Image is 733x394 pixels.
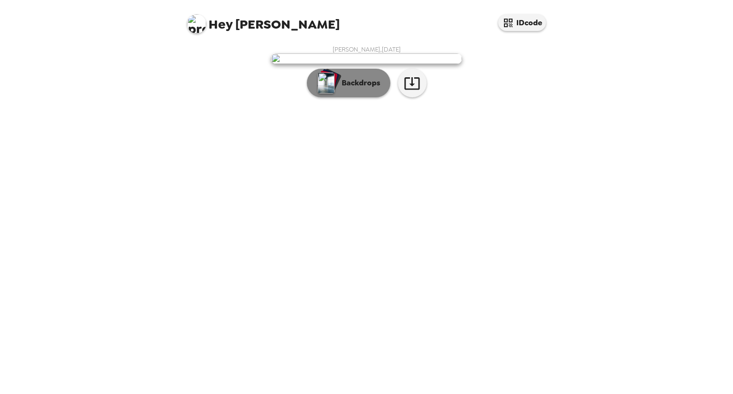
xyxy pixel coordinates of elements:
[209,16,232,33] span: Hey
[498,14,546,31] button: IDcode
[333,45,401,53] span: [PERSON_NAME] , [DATE]
[271,53,462,64] img: user
[337,77,380,89] p: Backdrops
[307,69,390,97] button: Backdrops
[187,14,206,33] img: profile pic
[187,10,340,31] span: [PERSON_NAME]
